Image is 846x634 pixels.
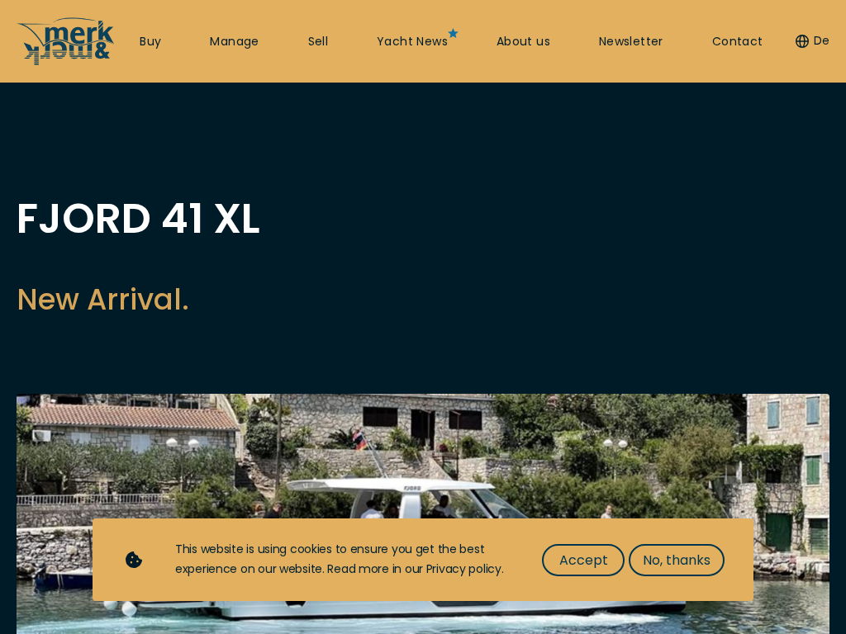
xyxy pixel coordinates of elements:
[17,198,260,239] h1: FJORD 41 XL
[17,279,260,319] h2: New Arrival.
[629,544,725,576] button: No, thanks
[599,34,663,50] a: Newsletter
[542,544,625,576] button: Accept
[140,34,161,50] a: Buy
[377,34,448,50] a: Yacht News
[210,34,259,50] a: Manage
[643,550,711,570] span: No, thanks
[308,34,329,50] a: Sell
[712,34,763,50] a: Contact
[497,34,550,50] a: About us
[426,561,501,577] a: Privacy policy
[175,540,509,580] div: This website is using cookies to ensure you get the best experience on our website. Read more in ...
[796,33,829,50] button: De
[559,550,608,570] span: Accept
